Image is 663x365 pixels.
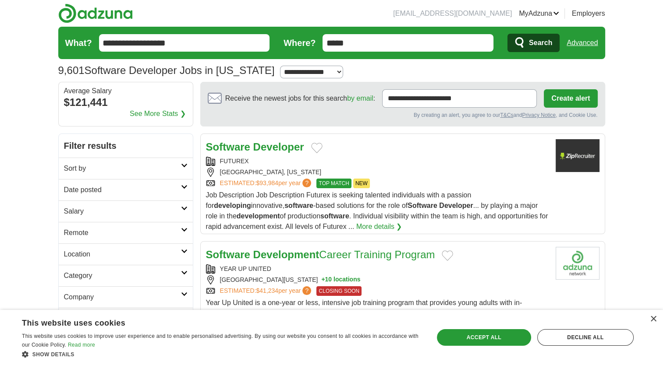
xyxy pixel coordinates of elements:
img: Company logo [556,139,599,172]
a: by email [347,95,373,102]
strong: Development [253,249,319,260]
strong: Software [206,249,250,260]
div: Average Salary [64,88,188,95]
strong: software [284,202,313,209]
strong: software [320,212,349,220]
button: Create alert [544,89,597,108]
span: $93,984 [256,179,278,186]
strong: Developer [253,141,304,153]
label: Where? [284,36,316,49]
div: FUTUREX [206,157,549,166]
span: TOP MATCH [316,179,351,188]
a: Privacy Notice [522,112,556,118]
a: ESTIMATED:$93,984per year? [220,179,313,188]
strong: developing [214,202,251,209]
a: Company [59,286,193,308]
div: YEAR UP UNITED [206,264,549,274]
strong: Developer [439,202,473,209]
a: Advanced [567,34,598,52]
span: + [321,275,325,284]
label: What? [65,36,92,49]
h2: Remote [64,228,181,238]
button: Add to favorite jobs [442,250,453,261]
a: Software DevelopmentCareer Training Program [206,249,435,260]
h2: Date posted [64,185,181,195]
div: Close [650,316,656,323]
h2: Salary [64,206,181,217]
span: This website uses cookies to improve user experience and to enable personalised advertising. By u... [22,333,418,348]
a: Category [59,265,193,286]
h2: Location [64,249,181,260]
span: CLOSING SOON [316,286,362,296]
button: Search [507,34,560,52]
a: Read more, opens a new window [68,342,95,348]
span: Year Up United is a one-year or less, intensive job training program that provides young adults w... [206,299,546,327]
strong: Software [206,141,250,153]
a: ESTIMATED:$41,234per year? [220,286,313,296]
strong: Software [408,202,437,209]
span: $41,234 [256,287,278,294]
span: Job Description Job Description Futurex is seeking talented individuals with a passion for innova... [206,191,548,230]
div: [GEOGRAPHIC_DATA][US_STATE] [206,275,549,284]
button: Add to favorite jobs [311,143,323,153]
div: Decline all [537,329,634,346]
h1: Software Developer Jobs in [US_STATE] [58,64,275,76]
h2: Sort by [64,163,181,174]
div: By creating an alert, you agree to our and , and Cookie Use. [208,111,598,119]
div: $121,441 [64,95,188,110]
a: Employers [572,8,605,19]
a: Software Developer [206,141,304,153]
h2: Company [64,292,181,302]
strong: development [237,212,280,220]
a: Employment type [59,308,193,329]
div: This website uses cookies [22,315,400,328]
span: 9,601 [58,63,85,78]
button: +10 locations [321,275,360,284]
h2: Category [64,270,181,281]
div: Show details [22,350,422,358]
a: See More Stats ❯ [130,109,186,119]
span: Search [529,34,552,52]
span: NEW [353,179,370,188]
span: Receive the newest jobs for this search : [225,93,375,104]
a: Sort by [59,158,193,179]
span: ? [302,286,311,295]
li: [EMAIL_ADDRESS][DOMAIN_NAME] [393,8,512,19]
a: T&Cs [500,112,513,118]
img: Adzuna logo [58,4,133,23]
a: Location [59,243,193,265]
div: Accept all [437,329,531,346]
span: Show details [32,351,74,358]
img: Company logo [556,247,599,280]
span: ? [302,179,311,187]
a: Salary [59,200,193,222]
a: Date posted [59,179,193,200]
a: More details ❯ [356,221,402,232]
a: MyAdzuna [519,8,559,19]
a: Remote [59,222,193,243]
h2: Filter results [59,134,193,158]
div: [GEOGRAPHIC_DATA], [US_STATE] [206,168,549,177]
